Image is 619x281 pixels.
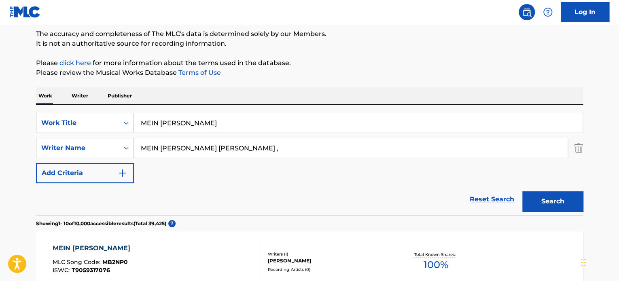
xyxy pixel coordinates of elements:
button: Search [522,191,583,211]
a: Public Search [519,4,535,20]
span: ISWC : [53,266,72,274]
a: Terms of Use [177,69,221,76]
a: Log In [561,2,609,22]
button: Add Criteria [36,163,134,183]
p: It is not an authoritative source for recording information. [36,39,583,49]
p: Please review the Musical Works Database [36,68,583,78]
div: Work Title [41,118,114,128]
a: Reset Search [466,190,518,208]
div: [PERSON_NAME] [268,257,390,264]
span: MB2NP0 [102,258,128,266]
iframe: Chat Widget [579,242,619,281]
div: Drag [581,250,586,275]
span: ? [168,220,176,227]
p: The accuracy and completeness of The MLC's data is determined solely by our Members. [36,29,583,39]
div: Writer Name [41,143,114,153]
p: Publisher [105,87,134,104]
p: Total Known Shares: [414,251,457,258]
img: search [522,7,532,17]
img: help [543,7,553,17]
p: Please for more information about the terms used in the database. [36,58,583,68]
p: Writer [69,87,91,104]
img: MLC Logo [10,6,41,18]
span: 100 % [423,258,448,272]
span: MLC Song Code : [53,258,102,266]
form: Search Form [36,113,583,216]
div: Help [540,4,556,20]
div: MEIN [PERSON_NAME] [53,243,134,253]
span: T9059317076 [72,266,110,274]
img: 9d2ae6d4665cec9f34b9.svg [118,168,127,178]
img: Delete Criterion [574,138,583,158]
div: Writers ( 1 ) [268,251,390,257]
a: click here [59,59,91,67]
p: Showing 1 - 10 of 10,000 accessible results (Total 39,425 ) [36,220,166,227]
p: Work [36,87,55,104]
div: Recording Artists ( 0 ) [268,266,390,273]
